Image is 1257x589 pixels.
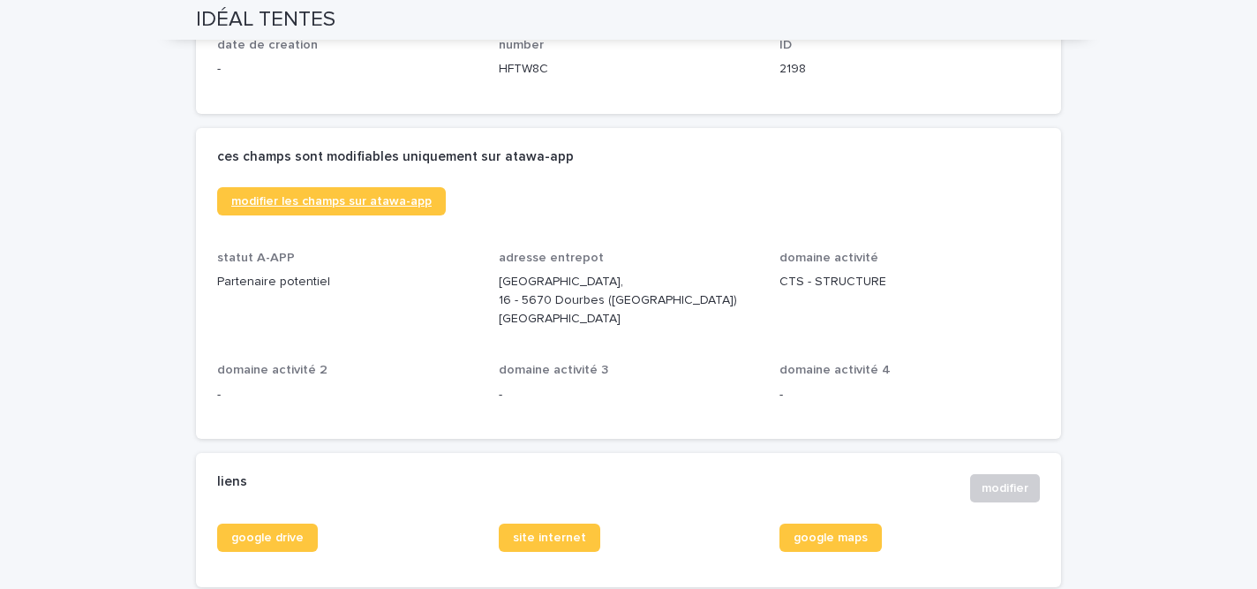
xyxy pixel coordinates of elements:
[982,480,1028,497] span: modifier
[779,39,792,51] span: ID
[779,364,891,376] span: domaine activité 4
[231,532,304,544] span: google drive
[217,60,478,79] p: -
[499,39,544,51] span: number
[217,187,446,215] a: modifier les champs sur atawa-app
[499,524,600,552] a: site internet
[217,273,478,291] p: Partenaire potentiel
[217,474,247,490] h2: liens
[970,474,1040,502] button: modifier
[779,273,1040,291] p: CTS - STRUCTURE
[779,60,1040,79] p: 2198
[217,386,478,404] p: -
[231,195,432,208] span: modifier les champs sur atawa-app
[779,524,882,552] a: google maps
[779,386,1040,404] p: -
[794,532,868,544] span: google maps
[217,524,318,552] a: google drive
[196,7,335,33] h2: IDÉAL TENTES
[499,364,608,376] span: domaine activité 3
[217,39,318,51] span: date de creation
[217,252,295,264] span: statut A-APP
[513,532,586,544] span: site internet
[499,386,759,404] p: -
[217,149,574,165] h2: ces champs sont modifiables uniquement sur atawa-app
[499,60,759,79] p: HFTW8C
[217,364,327,376] span: domaine activité 2
[499,252,604,264] span: adresse entrepot
[499,273,759,328] p: [GEOGRAPHIC_DATA], 16 - 5670 Dourbes ([GEOGRAPHIC_DATA]) [GEOGRAPHIC_DATA]
[779,252,878,264] span: domaine activité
